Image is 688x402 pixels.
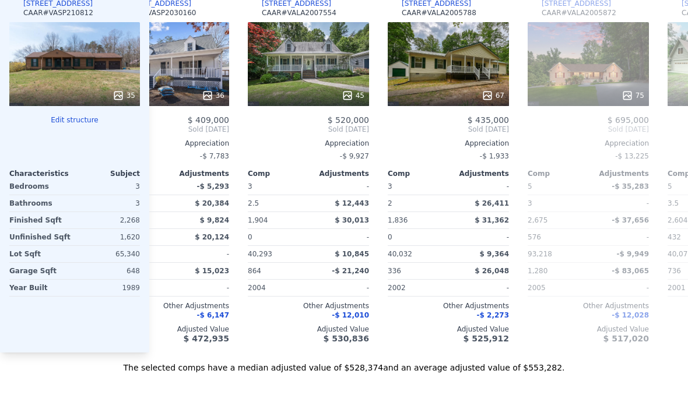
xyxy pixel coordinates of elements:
[9,169,75,178] div: Characteristics
[388,250,412,258] span: 40,032
[451,280,509,296] div: -
[528,280,586,296] div: 2005
[528,267,547,275] span: 1,280
[202,90,224,101] div: 36
[248,169,308,178] div: Comp
[668,267,681,275] span: 736
[248,267,261,275] span: 864
[248,216,268,224] span: 1,904
[248,139,369,148] div: Appreciation
[612,216,649,224] span: -$ 37,656
[588,169,649,178] div: Adjustments
[9,115,140,125] button: Edit structure
[9,246,72,262] div: Lot Sqft
[77,246,140,262] div: 65,340
[528,139,649,148] div: Appreciation
[23,8,93,17] div: CAAR # VASP210812
[388,169,448,178] div: Comp
[388,280,446,296] div: 2002
[248,301,369,311] div: Other Adjustments
[197,311,229,319] span: -$ 6,147
[603,334,649,343] span: $ 517,020
[75,169,140,178] div: Subject
[77,280,140,296] div: 1989
[668,182,672,191] span: 5
[617,250,649,258] span: -$ 9,949
[108,325,229,334] div: Adjusted Value
[591,195,649,211] div: -
[311,178,369,195] div: -
[475,199,509,207] span: $ 26,411
[528,182,532,191] span: 5
[480,152,509,160] span: -$ 1,933
[477,311,509,319] span: -$ 2,273
[388,195,446,211] div: 2
[482,90,504,101] div: 67
[612,267,649,275] span: -$ 83,065
[184,334,229,343] span: $ 472,935
[388,139,509,148] div: Appreciation
[451,229,509,245] div: -
[108,139,229,148] div: Appreciation
[77,229,140,245] div: 1,620
[342,90,364,101] div: 45
[77,178,140,195] div: 3
[108,125,229,134] span: Sold [DATE]
[480,250,509,258] span: $ 9,364
[528,301,649,311] div: Other Adjustments
[324,334,369,343] span: $ 530,836
[448,169,509,178] div: Adjustments
[248,125,369,134] span: Sold [DATE]
[248,250,272,258] span: 40,293
[311,229,369,245] div: -
[340,152,369,160] span: -$ 9,927
[195,199,229,207] span: $ 20,384
[528,195,586,211] div: 3
[77,195,140,211] div: 3
[668,233,681,241] span: 432
[608,115,649,125] span: $ 695,000
[528,325,649,334] div: Adjusted Value
[169,169,229,178] div: Adjustments
[332,267,369,275] span: -$ 21,240
[528,169,588,178] div: Comp
[9,263,72,279] div: Garage Sqft
[9,212,72,228] div: Finished Sqft
[328,115,369,125] span: $ 520,000
[388,233,392,241] span: 0
[171,246,229,262] div: -
[248,195,306,211] div: 2.5
[77,263,140,279] div: 648
[77,212,140,228] div: 2,268
[388,216,408,224] span: 1,836
[528,250,552,258] span: 93,218
[200,152,229,160] span: -$ 7,783
[402,8,476,17] div: CAAR # VALA2005788
[475,267,509,275] span: $ 26,048
[248,325,369,334] div: Adjusted Value
[9,195,72,211] div: Bathrooms
[195,233,229,241] span: $ 20,124
[311,280,369,296] div: -
[262,8,336,17] div: CAAR # VALA2007554
[388,325,509,334] div: Adjusted Value
[668,216,687,224] span: 2,604
[468,115,509,125] span: $ 435,000
[335,216,369,224] span: $ 30,013
[388,301,509,311] div: Other Adjustments
[200,216,229,224] span: $ 9,824
[248,233,252,241] span: 0
[308,169,369,178] div: Adjustments
[615,152,649,160] span: -$ 13,225
[122,8,196,17] div: CAAR # VASP2030160
[591,229,649,245] div: -
[248,280,306,296] div: 2004
[528,233,541,241] span: 576
[542,8,616,17] div: CAAR # VALA2005872
[113,90,135,101] div: 35
[451,178,509,195] div: -
[335,199,369,207] span: $ 12,443
[388,125,509,134] span: Sold [DATE]
[9,229,72,245] div: Unfinished Sqft
[388,182,392,191] span: 3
